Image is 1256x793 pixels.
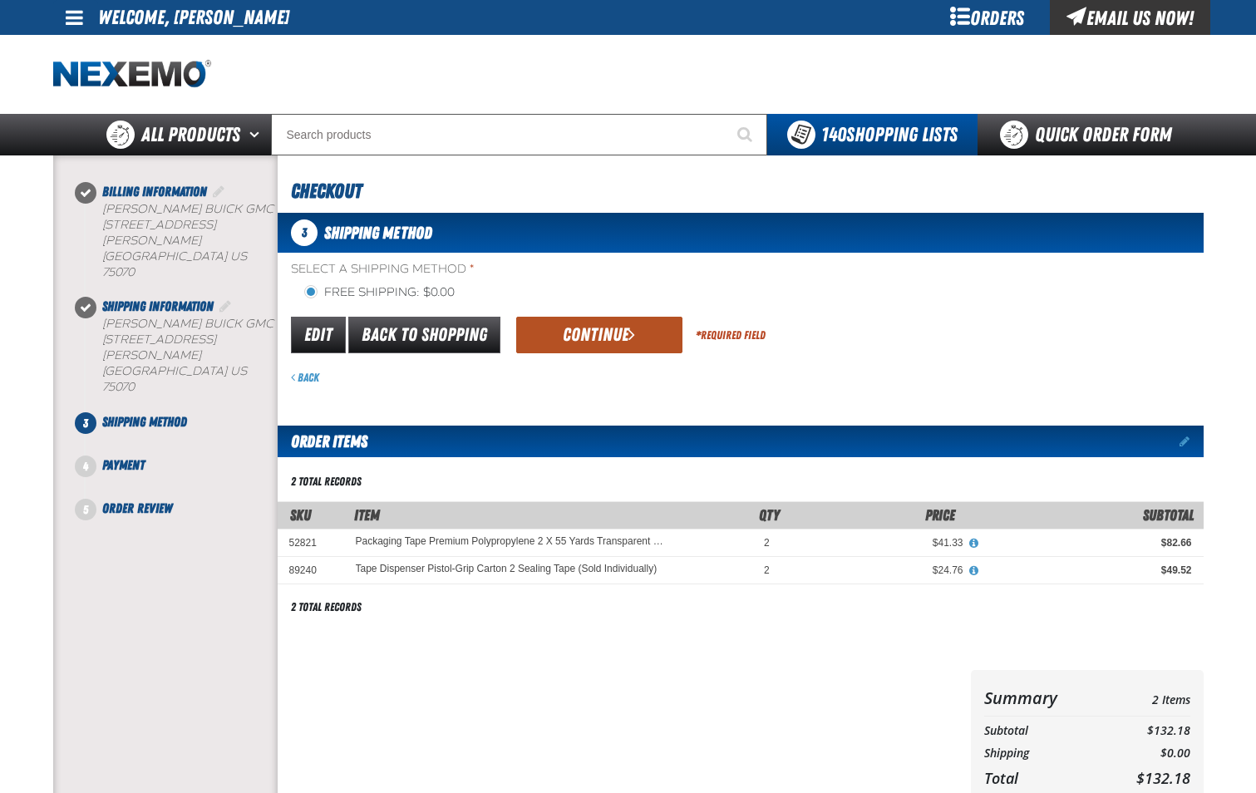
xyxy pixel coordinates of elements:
th: Subtotal [984,720,1103,742]
a: Edit Billing Information [210,184,227,199]
th: Shipping [984,742,1103,765]
div: $24.76 [793,564,963,577]
span: US [230,364,247,378]
span: All Products [141,120,240,150]
span: Shipping Method [102,414,187,430]
span: 2 [764,537,770,549]
th: Summary [984,683,1103,712]
span: Shipping Information [102,298,214,314]
h2: Order Items [278,426,367,457]
div: 2 total records [291,474,362,490]
button: You have 140 Shopping Lists. Open to view details [767,114,978,155]
li: Billing Information. Step 1 of 5. Completed [86,182,278,297]
td: 52821 [278,529,344,556]
span: Billing Information [102,184,207,199]
a: Edit Shipping Information [217,298,234,314]
span: [PERSON_NAME] Buick GMC [102,202,273,216]
span: Subtotal [1143,506,1194,524]
div: $49.52 [987,564,1192,577]
span: Checkout [291,180,362,203]
input: Search [271,114,767,155]
a: Edit [291,317,346,353]
a: Tape Dispenser Pistol-Grip Carton 2 Sealing Tape (Sold Individually) [356,564,658,575]
a: Back [291,371,319,384]
span: Order Review [102,500,172,516]
span: Shopping Lists [821,123,958,146]
button: Start Searching [726,114,767,155]
td: 2 Items [1102,683,1190,712]
span: [GEOGRAPHIC_DATA] [102,249,227,264]
li: Payment. Step 4 of 5. Not Completed [86,456,278,499]
li: Shipping Information. Step 2 of 5. Completed [86,297,278,411]
img: Nexemo logo [53,60,211,89]
span: US [230,249,247,264]
span: Price [925,506,955,524]
li: Shipping Method. Step 3 of 5. Not Completed [86,412,278,456]
span: [PERSON_NAME] [102,348,201,362]
th: Total [984,765,1103,791]
button: Continue [516,317,682,353]
a: Quick Order Form [978,114,1203,155]
span: [STREET_ADDRESS] [102,218,216,232]
div: $82.66 [987,536,1192,549]
a: Packaging Tape Premium Polypropylene 2 X 55 Yards Transparent (6 per pack) [356,536,665,548]
td: 89240 [278,557,344,584]
div: $41.33 [793,536,963,549]
span: [STREET_ADDRESS] [102,332,216,347]
span: Select a Shipping Method [291,262,1204,278]
span: [GEOGRAPHIC_DATA] [102,364,227,378]
a: Edit items [1180,436,1204,447]
nav: Checkout steps. Current step is Shipping Method. Step 3 of 5 [73,182,278,519]
input: Free Shipping: $0.00 [304,285,318,298]
span: Shipping Method [324,223,432,243]
span: 2 [764,564,770,576]
label: Free Shipping: $0.00 [304,285,455,301]
span: Qty [759,506,780,524]
span: [PERSON_NAME] [102,234,201,248]
a: SKU [290,506,311,524]
td: $132.18 [1102,720,1190,742]
span: 5 [75,499,96,520]
span: $132.18 [1136,768,1190,788]
span: [PERSON_NAME] Buick GMC [102,317,273,331]
span: Payment [102,457,145,473]
strong: 140 [821,123,846,146]
div: 2 total records [291,599,362,615]
span: 3 [75,412,96,434]
a: Back to Shopping [348,317,500,353]
button: View All Prices for Tape Dispenser Pistol-Grip Carton 2 Sealing Tape (Sold Individually) [963,564,985,579]
bdo: 75070 [102,265,135,279]
bdo: 75070 [102,380,135,394]
li: Order Review. Step 5 of 5. Not Completed [86,499,278,519]
div: Required Field [696,328,766,343]
span: 4 [75,456,96,477]
a: Home [53,60,211,89]
span: 3 [291,219,318,246]
button: Open All Products pages [244,114,271,155]
button: View All Prices for Packaging Tape Premium Polypropylene 2 X 55 Yards Transparent (6 per pack) [963,536,985,551]
td: $0.00 [1102,742,1190,765]
span: Item [354,506,380,524]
